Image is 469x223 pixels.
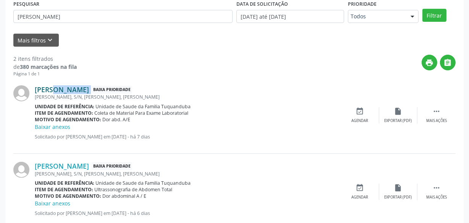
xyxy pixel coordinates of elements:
span: Unidade de Saude da Familia Tuquanduba [96,180,191,186]
img: img [13,162,29,178]
a: [PERSON_NAME] [35,162,89,170]
a: [PERSON_NAME] [35,85,89,94]
a: Baixar anexos [35,200,70,207]
b: Item de agendamento: [35,186,93,193]
span: Todos [351,13,403,20]
div: Agendar [352,118,369,124]
span: Unidade de Saude da Familia Tuquanduba [96,103,191,110]
span: Coleta de Material Para Exame Laboratorial [95,110,189,116]
div: Exportar (PDF) [385,195,412,200]
button: Filtrar [422,9,446,22]
i:  [444,59,452,67]
p: Solicitado por [PERSON_NAME] em [DATE] - há 6 dias [35,210,341,216]
img: img [13,85,29,101]
span: Dor abdominal A / E [103,193,147,199]
a: Baixar anexos [35,123,70,130]
button:  [440,55,456,70]
span: Baixa Prioridade [92,162,132,170]
i: print [425,59,434,67]
span: Baixa Prioridade [92,86,132,94]
span: Dor abd. A/E [103,116,131,123]
b: Unidade de referência: [35,180,94,186]
i: event_available [356,107,364,116]
b: Motivo de agendamento: [35,116,101,123]
div: Mais ações [426,118,447,124]
div: Página 1 de 1 [13,71,77,77]
i: insert_drive_file [394,184,403,192]
div: [PERSON_NAME], S/N, [PERSON_NAME], [PERSON_NAME] [35,171,341,177]
i:  [432,107,441,116]
strong: 380 marcações na fila [20,63,77,70]
input: Nome, CNS [13,10,233,23]
div: Exportar (PDF) [385,118,412,124]
b: Item de agendamento: [35,110,93,116]
div: Mais ações [426,195,447,200]
span: Ultrassonografia de Abdomen Total [95,186,173,193]
b: Unidade de referência: [35,103,94,110]
div: Agendar [352,195,369,200]
i: insert_drive_file [394,107,403,116]
div: 2 itens filtrados [13,55,77,63]
input: Selecione um intervalo [236,10,344,23]
p: Solicitado por [PERSON_NAME] em [DATE] - há 7 dias [35,133,341,140]
i:  [432,184,441,192]
button: print [422,55,437,70]
div: [PERSON_NAME], S/N, [PERSON_NAME], [PERSON_NAME] [35,94,341,100]
button: Mais filtroskeyboard_arrow_down [13,34,59,47]
i: keyboard_arrow_down [46,36,55,44]
i: event_available [356,184,364,192]
b: Motivo de agendamento: [35,193,101,199]
div: de [13,63,77,71]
